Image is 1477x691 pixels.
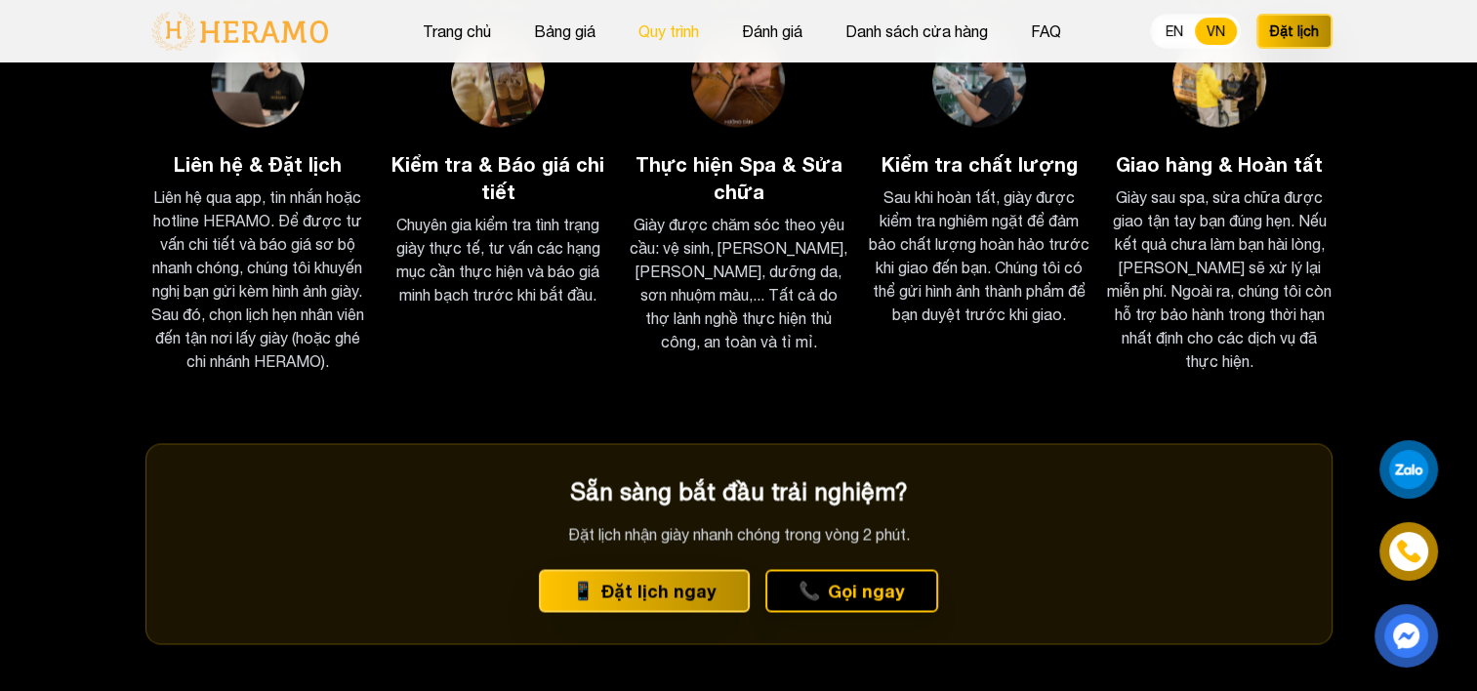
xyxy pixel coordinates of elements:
[691,33,785,127] img: process.repair.title
[211,33,305,127] img: process.book.title
[1154,18,1195,45] button: EN
[736,19,808,44] button: Đánh giá
[1172,33,1266,127] img: process.completion.title
[451,33,545,127] img: process.inspect.title
[1107,150,1332,178] h3: Giao hàng & Hoàn tất
[867,185,1091,326] p: Sau khi hoàn tất, giày được kiểm tra nghiêm ngặt để đảm bảo chất lượng hoàn hảo trước khi giao đế...
[765,569,938,612] button: phone Gọi ngay
[867,150,1091,178] h3: Kiểm tra chất lượng
[386,213,610,306] p: Chuyên gia kiểm tra tình trạng giày thực tế, tư vấn các hạng mục cần thực hiện và báo giá minh bạ...
[178,475,1300,507] h3: Sẵn sàng bắt đầu trải nghiệm?
[1256,14,1333,49] button: Đặt lịch
[1107,185,1332,373] p: Giày sau spa, sửa chữa được giao tận tay bạn đúng hẹn. Nếu kết quả chưa làm bạn hài lòng, [PERSON...
[528,19,601,44] button: Bảng giá
[1195,18,1237,45] button: VN
[1381,524,1436,579] a: phone-icon
[633,19,705,44] button: Quy trình
[1025,19,1067,44] button: FAQ
[145,11,334,52] img: logo-with-text.png
[626,213,850,353] p: Giày được chăm sóc theo yêu cầu: vệ sinh, [PERSON_NAME], [PERSON_NAME], dưỡng da, sơn nhuộm màu,....
[572,577,594,604] span: phone
[840,19,994,44] button: Danh sách cửa hàng
[386,150,610,205] h3: Kiểm tra & Báo giá chi tiết
[417,19,497,44] button: Trang chủ
[932,33,1026,127] img: process.deliver.title
[145,185,370,373] p: Liên hệ qua app, tin nhắn hoặc hotline HERAMO. Để được tư vấn chi tiết và báo giá sơ bộ nhanh chó...
[145,150,370,178] h3: Liên hệ & Đặt lịch
[1395,537,1423,565] img: phone-icon
[539,569,750,612] button: phone Đặt lịch ngay
[626,150,850,205] h3: Thực hiện Spa & Sửa chữa
[178,522,1300,546] p: Đặt lịch nhận giày nhanh chóng trong vòng 2 phút.
[799,577,820,604] span: phone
